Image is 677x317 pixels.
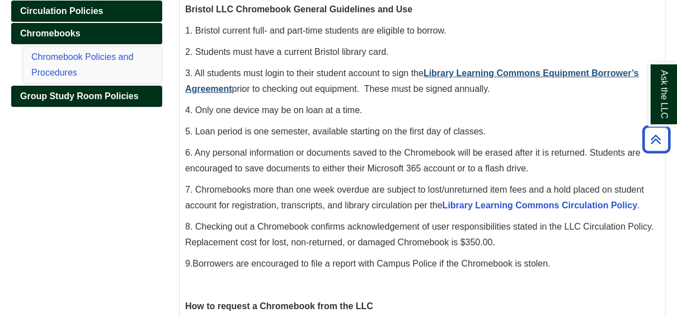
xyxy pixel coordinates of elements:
[185,68,639,94] a: Library Learning Commons Equipment Borrower’s Agreement
[185,105,363,115] span: 4. Only one device may be on loan at a time.
[443,201,638,210] a: Library Learning Commons Circulation Policy
[20,29,81,38] span: Chromebooks
[185,256,660,272] p: .
[185,68,639,94] span: 3. All students must login to their student account to sign the prior to checking out equipment. ...
[31,52,133,77] a: Chromebook Policies and Procedures
[185,127,486,136] span: 5. Loan period is one semester, available starting on the first day of classes.
[11,86,162,107] a: Group Study Room Policies
[20,91,139,101] span: Group Study Room Policies
[185,301,373,311] strong: How to request a Chromebook from the LLC
[192,259,550,268] span: Borrowers are encouraged to file a report with Campus Police if the Chromebook is stolen.
[185,4,412,14] span: Bristol LLC Chromebook General Guidelines and Use
[185,259,190,268] span: 9
[185,148,641,173] span: 6. Any personal information or documents saved to the Chromebook will be erased after it is retur...
[638,132,674,147] a: Back to Top
[185,47,389,57] span: 2. Students must have a current Bristol library card.
[11,23,162,44] a: Chromebooks
[185,222,654,247] span: 8. Checking out a Chromebook confirms acknowledgement of user responsibilities stated in the LLC ...
[20,6,103,16] span: Circulation Policies
[185,185,644,210] span: 7. Chromebooks more than one week overdue are subject to lost/unreturned item fees and a hold pla...
[11,1,162,22] a: Circulation Policies
[185,26,446,35] span: 1. Bristol current full- and part-time students are eligible to borrow.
